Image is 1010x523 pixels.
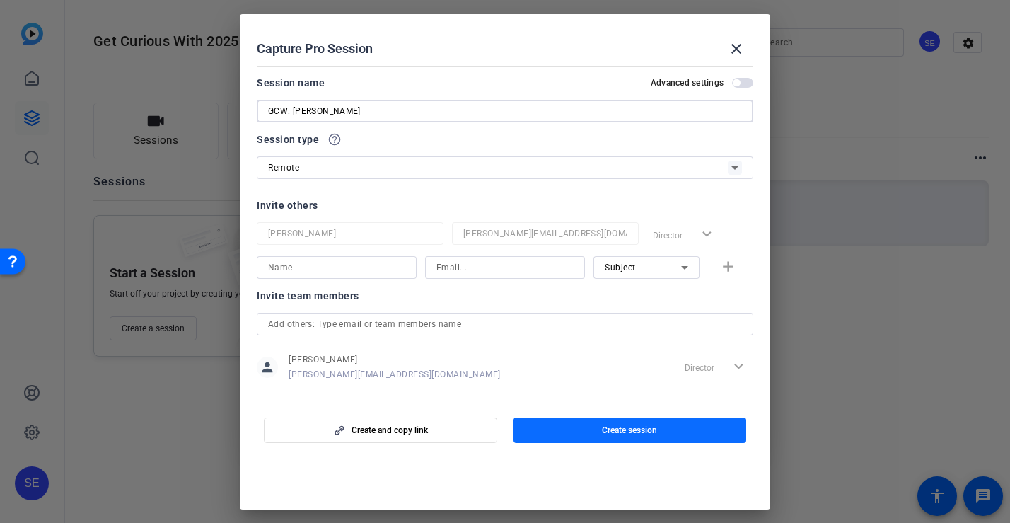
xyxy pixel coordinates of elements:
div: Invite others [257,197,753,214]
span: [PERSON_NAME][EMAIL_ADDRESS][DOMAIN_NAME] [289,369,501,380]
mat-icon: person [257,357,278,378]
input: Add others: Type email or team members name [268,316,742,333]
input: Email... [436,259,574,276]
span: Remote [268,163,299,173]
span: [PERSON_NAME] [289,354,501,365]
mat-icon: help_outline [327,132,342,146]
button: Create and copy link [264,418,497,443]
span: Create session [602,425,657,436]
div: Capture Pro Session [257,32,753,66]
input: Name... [268,225,432,242]
span: Session type [257,131,319,148]
button: Create session [513,418,747,443]
input: Enter Session Name [268,103,742,120]
input: Email... [463,225,627,242]
h2: Advanced settings [651,77,724,88]
span: Subject [605,263,636,272]
span: Create and copy link [352,425,428,436]
input: Name... [268,259,405,276]
div: Invite team members [257,287,753,304]
div: Session name [257,74,325,91]
mat-icon: close [728,40,745,57]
